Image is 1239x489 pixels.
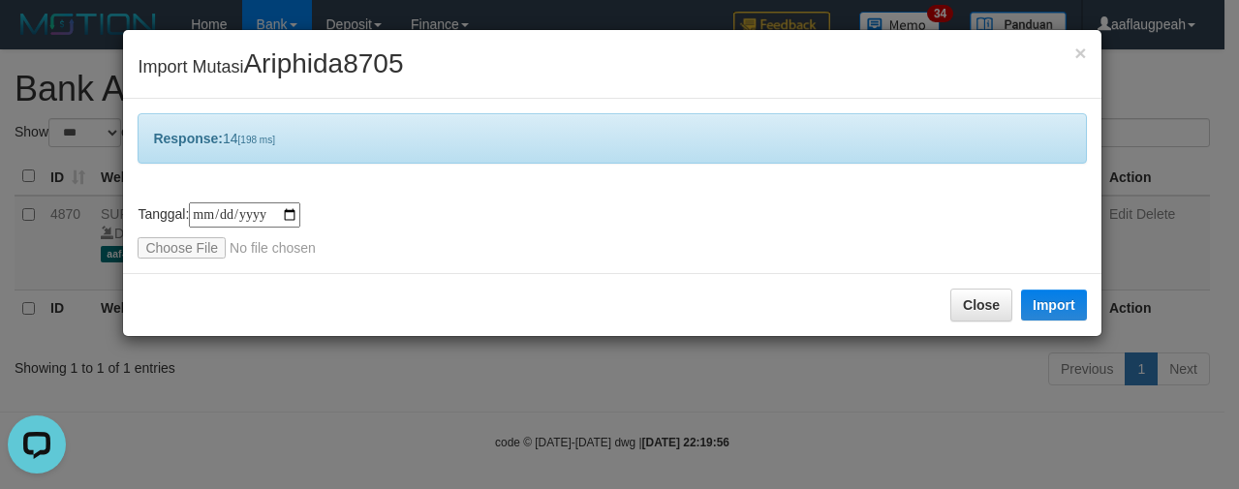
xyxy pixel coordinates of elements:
[238,135,275,145] span: [198 ms]
[138,202,1086,259] div: Tanggal:
[138,57,403,76] span: Import Mutasi
[138,113,1086,164] div: 14
[153,131,223,146] b: Response:
[243,48,403,78] span: Ariphida8705
[1074,42,1086,64] span: ×
[950,289,1012,321] button: Close
[8,8,66,66] button: Open LiveChat chat widget
[1021,290,1087,321] button: Import
[1074,43,1086,63] button: Close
